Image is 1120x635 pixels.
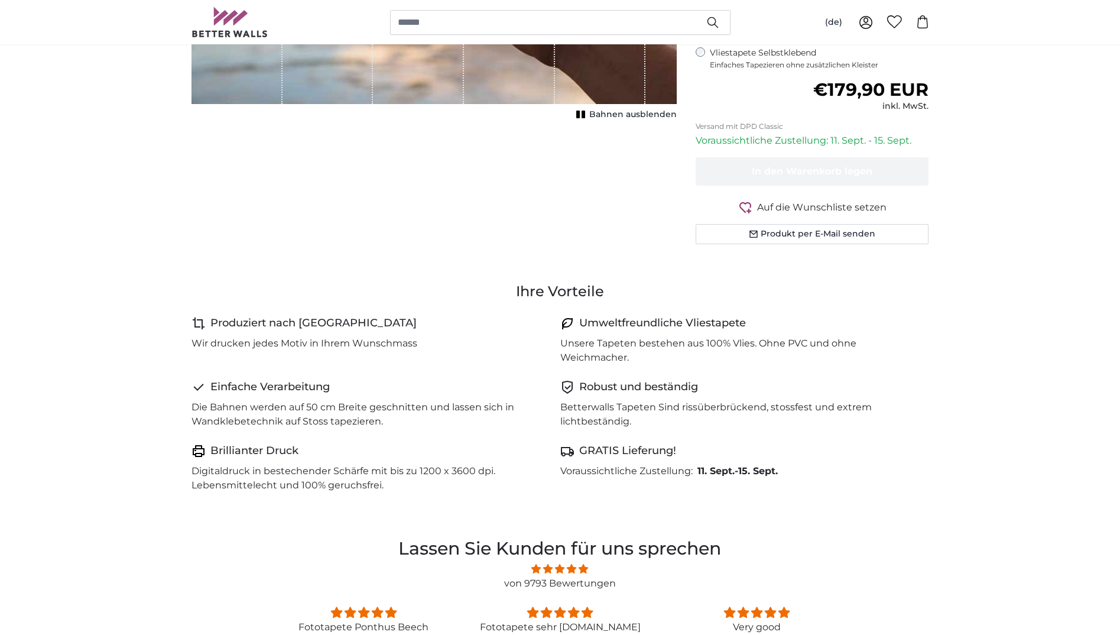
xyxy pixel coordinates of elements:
p: Wir drucken jedes Motiv in Ihrem Wunschmass [191,336,417,351]
div: 5 stars [476,605,644,621]
button: Produkt per E-Mail senden [696,224,929,244]
p: Die Bahnen werden auf 50 cm Breite geschnitten und lassen sich in Wandklebetechnik auf Stoss tape... [191,400,551,429]
div: 5 stars [673,605,840,621]
p: Voraussichtliche Zustellung: 11. Sept. - 15. Sept. [696,134,929,148]
b: - [697,465,778,477]
h4: Einfache Verarbeitung [210,379,330,396]
span: €179,90 EUR [813,79,929,101]
label: Vliestapete Selbstklebend [710,47,929,70]
h2: Lassen Sie Kunden für uns sprechen [265,535,855,562]
span: Einfaches Tapezieren ohne zusätzlichen Kleister [710,60,929,70]
p: Voraussichtliche Zustellung: [560,464,693,478]
p: Very good [673,621,840,634]
div: 5 stars [280,605,447,621]
a: von 9793 Bewertungen [504,578,616,589]
p: Unsere Tapeten bestehen aus 100% Vlies. Ohne PVC und ohne Weichmacher. [560,336,920,365]
button: (de) [816,12,852,33]
p: Digitaldruck in bestechender Schärfe mit bis zu 1200 x 3600 dpi. Lebensmittelecht und 100% geruch... [191,464,551,493]
img: Betterwalls [191,7,268,37]
span: 11. Sept. [697,465,735,477]
h4: Umweltfreundliche Vliestapete [579,315,746,332]
h4: Brillianter Druck [210,443,298,459]
p: Versand mit DPD Classic [696,122,929,131]
h4: Produziert nach [GEOGRAPHIC_DATA] [210,315,417,332]
button: Bahnen ausblenden [573,106,677,123]
button: In den Warenkorb legen [696,157,929,186]
h4: GRATIS Lieferung! [579,443,676,459]
button: Auf die Wunschliste setzen [696,200,929,215]
span: Auf die Wunschliste setzen [757,200,887,215]
h3: Ihre Vorteile [191,282,929,301]
span: Bahnen ausblenden [589,109,677,121]
span: 15. Sept. [738,465,778,477]
div: inkl. MwSt. [813,101,929,112]
p: Betterwalls Tapeten Sind rissüberbrückend, stossfest und extrem lichtbeständig. [560,400,920,429]
span: 4.81 stars [265,562,855,576]
h4: Robust und beständig [579,379,698,396]
p: Fototapete Ponthus Beech [280,621,447,634]
span: In den Warenkorb legen [752,166,872,177]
